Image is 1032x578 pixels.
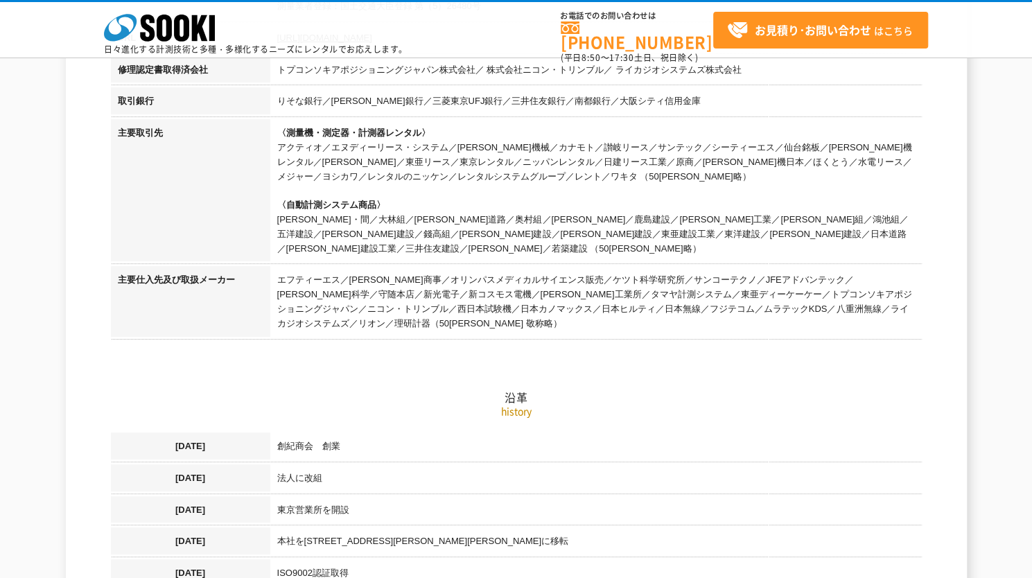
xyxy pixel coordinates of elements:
span: 8:50 [581,51,601,64]
h2: 沿革 [111,252,922,405]
a: お見積り･お問い合わせはこちら [713,12,928,49]
td: アクティオ／エヌディーリース・システム／[PERSON_NAME]機械／カナモト／讃岐リース／サンテック／シーティーエス／仙台銘板／[PERSON_NAME]機レンタル／[PERSON_NAME... [270,119,922,266]
td: トプコンソキアポジショニングジャパン株式会社／ 株式会社ニコン・トリンブル／ ライカジオシステムズ株式会社 [270,56,922,88]
span: 〈測量機・測定器・計測器レンタル〉 [277,128,430,138]
td: 創紀商会 創業 [270,432,922,464]
th: [DATE] [111,527,270,559]
td: 本社を[STREET_ADDRESS][PERSON_NAME][PERSON_NAME]に移転 [270,527,922,559]
span: お電話でのお問い合わせは [561,12,713,20]
td: 東京営業所を開設 [270,496,922,528]
strong: お見積り･お問い合わせ [755,21,871,38]
th: 取引銀行 [111,87,270,119]
th: [DATE] [111,496,270,528]
span: 17:30 [609,51,634,64]
td: りそな銀行／[PERSON_NAME]銀行／三菱東京UFJ銀行／三井住友銀行／南都銀行／大阪シティ信用金庫 [270,87,922,119]
th: 主要取引先 [111,119,270,266]
th: [DATE] [111,464,270,496]
td: 法人に改組 [270,464,922,496]
th: 修理認定書取得済会社 [111,56,270,88]
th: [DATE] [111,432,270,464]
a: [PHONE_NUMBER] [561,21,713,50]
td: エフティーエス／[PERSON_NAME]商事／オリンパスメディカルサイエンス販売／ケツト科学研究所／サンコーテクノ／JFEアドバンテック／[PERSON_NAME]科学／守随本店／新光電子／新... [270,266,922,341]
span: 〈自動計測システム商品〉 [277,200,385,210]
span: (平日 ～ 土日、祝日除く) [561,51,698,64]
p: 日々進化する計測技術と多種・多様化するニーズにレンタルでお応えします。 [104,45,408,53]
span: はこちら [727,20,913,41]
p: history [111,404,922,419]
